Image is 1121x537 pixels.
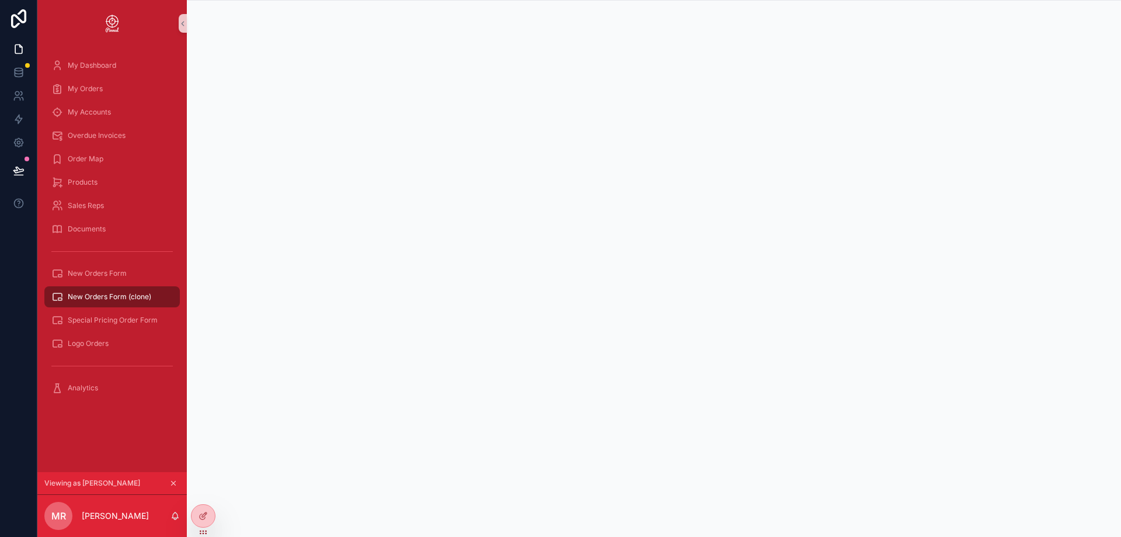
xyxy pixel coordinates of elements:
a: Overdue Invoices [44,125,180,146]
span: Special Pricing Order Form [68,316,158,325]
span: Logo Orders [68,339,109,348]
span: Viewing as [PERSON_NAME] [44,479,140,488]
span: New Orders Form (clone) [68,292,151,302]
a: New Orders Form (clone) [44,286,180,307]
span: Documents [68,224,106,234]
span: My Orders [68,84,103,93]
span: MR [51,509,66,523]
span: My Dashboard [68,61,116,70]
span: Order Map [68,154,103,164]
a: Products [44,172,180,193]
a: My Dashboard [44,55,180,76]
img: App logo [103,14,121,33]
a: Analytics [44,377,180,399]
a: Sales Reps [44,195,180,216]
span: Products [68,178,98,187]
a: My Accounts [44,102,180,123]
div: scrollable content [37,47,187,414]
a: My Orders [44,78,180,99]
a: New Orders Form [44,263,180,284]
span: My Accounts [68,108,111,117]
p: [PERSON_NAME] [82,510,149,522]
a: Documents [44,219,180,240]
span: New Orders Form [68,269,127,278]
span: Sales Reps [68,201,104,210]
a: Order Map [44,148,180,169]
a: Special Pricing Order Form [44,310,180,331]
span: Analytics [68,383,98,393]
span: Overdue Invoices [68,131,126,140]
a: Logo Orders [44,333,180,354]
